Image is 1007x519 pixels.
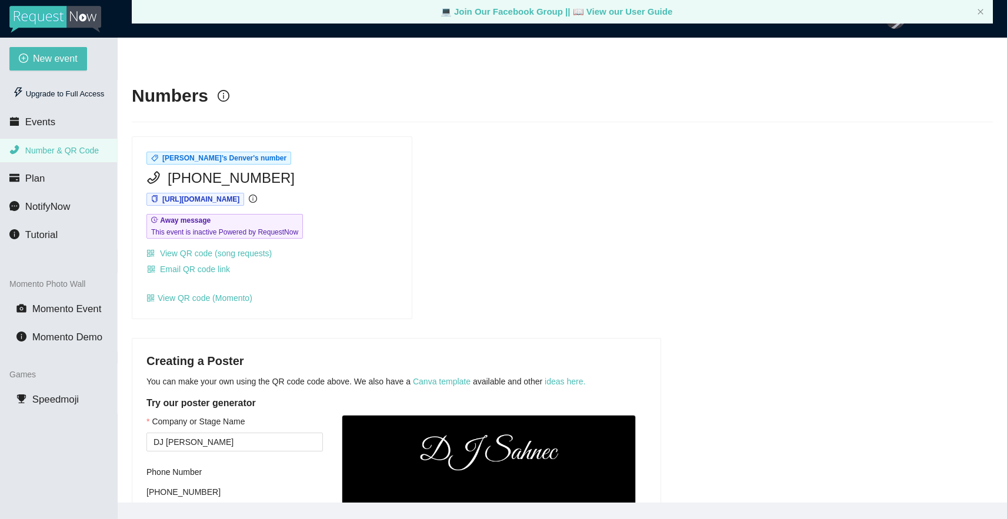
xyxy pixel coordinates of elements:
span: info-circle [249,195,257,203]
span: [URL][DOMAIN_NAME] [162,195,239,203]
span: Momento Demo [32,332,102,343]
h5: Try our poster generator [146,396,646,410]
span: info-circle [9,229,19,239]
span: Plan [25,173,45,184]
span: laptop [573,6,584,16]
span: Events [25,116,55,128]
span: qrcode [146,249,155,257]
button: qrcodeEmail QR code link [146,260,231,279]
span: thunderbolt [13,87,24,98]
span: calendar [9,116,19,126]
label: Company or Stage Name [146,415,245,428]
iframe: LiveChat chat widget [842,482,1007,519]
input: Company or Stage Name [146,433,323,451]
a: qrcode View QR code (song requests) [146,249,272,258]
span: Tutorial [25,229,58,240]
span: laptop [441,6,452,16]
span: phone [146,170,161,185]
span: New event [33,51,78,66]
h2: Numbers [132,84,208,108]
span: message [9,201,19,211]
span: [PHONE_NUMBER] [168,167,295,189]
span: qrcode [147,265,155,274]
span: [PERSON_NAME]’s Denver's number [162,154,286,162]
span: qrcode [146,294,155,302]
span: credit-card [9,173,19,183]
span: tag [151,155,158,162]
a: laptop Join Our Facebook Group || [441,6,573,16]
span: This event is inactive Powered by RequestNow [151,226,298,238]
a: ideas here. [545,377,585,386]
span: copy [151,195,158,202]
span: info-circle [16,332,26,341]
a: Canva template [413,377,471,386]
span: NotifyNow [25,201,70,212]
span: info-circle [218,90,229,102]
div: Upgrade to Full Access [9,82,108,106]
p: You can make your own using the QR code code above. We also have a available and other [146,375,646,388]
span: trophy [16,394,26,404]
b: Away message [160,216,211,225]
span: camera [16,303,26,313]
span: Email QR code link [160,263,230,276]
h4: Creating a Poster [146,353,646,369]
a: laptop View our User Guide [573,6,673,16]
span: Momento Event [32,303,102,314]
div: [PHONE_NUMBER] [146,483,323,501]
span: field-time [151,216,158,223]
a: qrcodeView QR code (Momento) [146,293,252,303]
div: Phone Number [146,466,323,478]
span: Speedmoji [32,394,79,405]
button: close [977,8,984,16]
span: Number & QR Code [25,146,99,155]
span: phone [9,145,19,155]
button: plus-circleNew event [9,47,87,71]
span: plus-circle [19,53,28,65]
span: close [977,8,984,15]
img: RequestNow [9,6,101,33]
